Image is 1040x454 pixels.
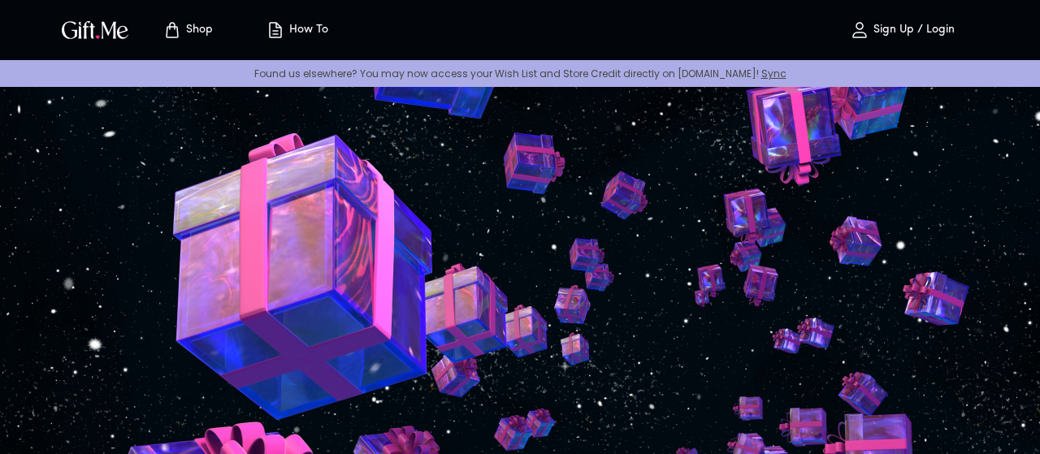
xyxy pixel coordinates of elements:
[821,4,983,56] button: Sign Up / Login
[57,20,133,40] button: GiftMe Logo
[285,24,328,37] p: How To
[761,67,786,80] a: Sync
[143,4,232,56] button: Store page
[869,24,955,37] p: Sign Up / Login
[252,4,341,56] button: How To
[58,18,132,41] img: GiftMe Logo
[266,20,285,40] img: how-to.svg
[13,67,1027,80] p: Found us elsewhere? You may now access your Wish List and Store Credit directly on [DOMAIN_NAME]!
[182,24,213,37] p: Shop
